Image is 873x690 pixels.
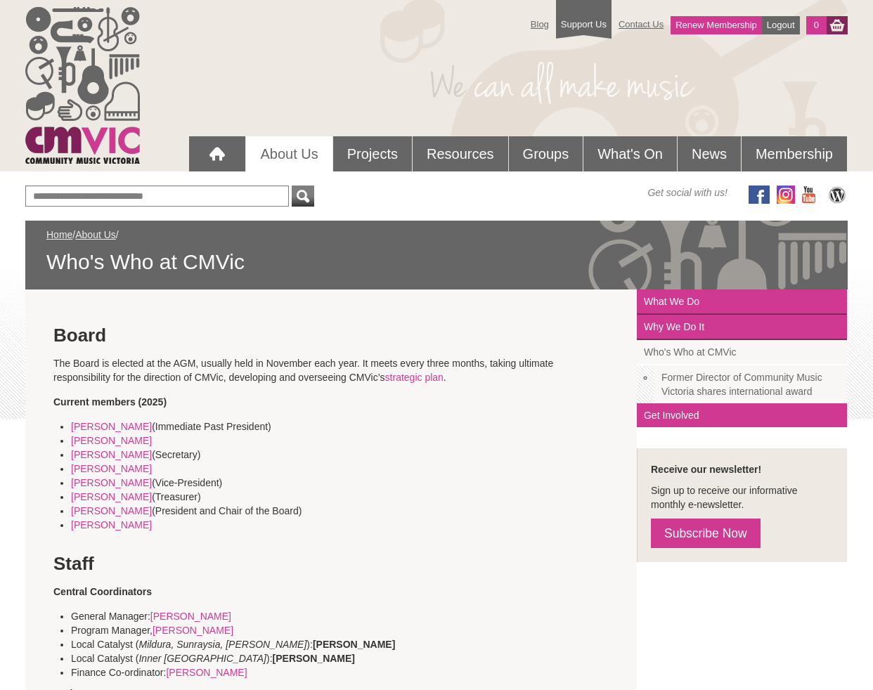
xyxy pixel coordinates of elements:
a: What We Do [637,289,847,315]
a: [PERSON_NAME] [71,421,152,432]
p: Sign up to receive our informative monthly e-newsletter. [651,483,833,512]
a: [PERSON_NAME] [71,505,152,516]
a: News [678,136,741,171]
a: Home [46,229,72,240]
a: [PERSON_NAME] [150,611,231,622]
a: Contact Us [612,12,671,37]
a: [PERSON_NAME] [71,491,152,502]
li: (Vice-President) [71,476,626,490]
span: Get social with us! [647,185,727,200]
h2: Staff [53,419,609,574]
a: [PERSON_NAME] [153,625,233,636]
a: [PERSON_NAME] [71,435,152,446]
span: Who's Who at CMVic [46,249,827,275]
p: The Board is elected at the AGM, usually held in November each year. It meets every three months,... [53,356,609,384]
b: Central Coordinators [53,586,152,597]
a: Groups [509,136,583,171]
img: cmvic_logo.png [25,7,140,164]
a: Former Director of Community Music Victoria shares international award [654,365,847,403]
strong: Receive our newsletter! [651,464,761,475]
a: [PERSON_NAME] [71,463,152,474]
a: strategic plan [385,372,444,383]
a: [PERSON_NAME] [166,667,247,678]
li: Local Catalyst ( ): [71,651,626,665]
strong: [PERSON_NAME] [313,639,395,650]
a: Who's Who at CMVic [637,340,847,365]
li: (President and Chair of the Board) [71,504,626,518]
img: CMVic Blog [827,185,848,204]
li: (Treasurer) [71,490,626,504]
strong: Current members (2025) [53,396,167,408]
a: Resources [413,136,508,171]
li: (Secretary) [71,448,626,462]
a: Subscribe Now [651,519,761,548]
em: Mildura, Sunraysia, [PERSON_NAME] [138,639,306,650]
a: 0 [806,16,827,34]
a: [PERSON_NAME] [71,477,152,488]
strong: [PERSON_NAME] [273,653,355,664]
li: Program Manager, [71,623,626,637]
a: Projects [333,136,412,171]
div: / / [46,228,827,275]
em: Inner [GEOGRAPHIC_DATA] [138,653,266,664]
li: Local Catalyst ( ): [71,637,626,651]
a: Membership [742,136,847,171]
li: Finance Co-ordinator: [71,665,626,679]
a: Get Involved [637,403,847,427]
li: (Immediate Past President) [71,419,626,434]
img: icon-instagram.png [777,185,795,204]
a: Logout [762,16,800,34]
a: [PERSON_NAME] [71,519,152,530]
a: Blog [524,12,556,37]
a: Renew Membership [671,16,762,34]
h2: Board [53,325,609,346]
a: [PERSON_NAME] [71,449,152,460]
a: What's On [583,136,677,171]
a: About Us [246,136,332,171]
a: Why We Do It [637,315,847,340]
li: General Manager: [71,609,626,623]
a: About Us [75,229,116,240]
